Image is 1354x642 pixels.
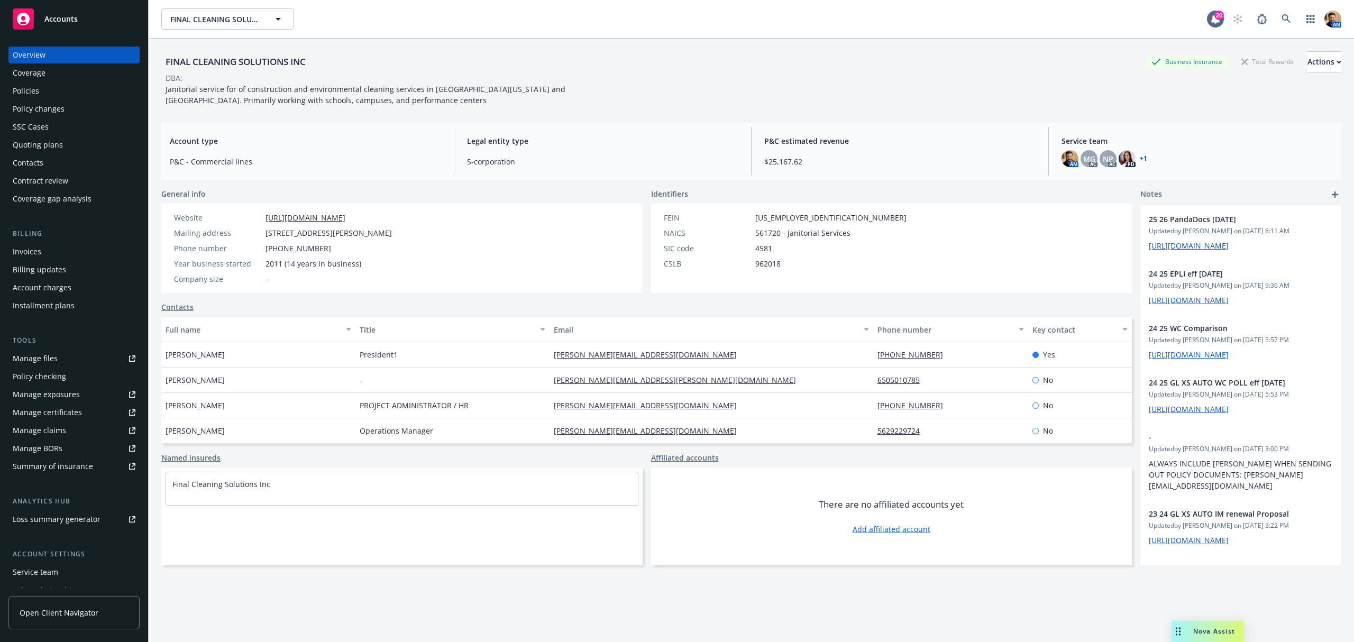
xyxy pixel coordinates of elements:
span: [STREET_ADDRESS][PERSON_NAME] [266,227,392,239]
span: Updated by [PERSON_NAME] on [DATE] 5:57 PM [1149,335,1333,345]
span: President1 [360,349,398,360]
div: Manage files [13,350,58,367]
span: Updated by [PERSON_NAME] on [DATE] 5:53 PM [1149,390,1333,399]
div: 25 26 PandaDocs [DATE]Updatedby [PERSON_NAME] on [DATE] 8:11 AM[URL][DOMAIN_NAME] [1140,205,1341,260]
a: Manage claims [8,422,140,439]
div: Business Insurance [1146,55,1228,68]
div: Account charges [13,279,71,296]
span: - [1149,432,1305,443]
div: Mailing address [174,227,261,239]
span: Operations Manager [360,425,433,436]
div: Manage exposures [13,386,80,403]
a: [URL][DOMAIN_NAME] [1149,295,1229,305]
div: Key contact [1032,324,1116,335]
a: Accounts [8,4,140,34]
button: Full name [161,317,355,342]
a: Policy changes [8,100,140,117]
span: Service team [1062,135,1333,146]
button: Actions [1307,51,1341,72]
span: 23 24 GL XS AUTO IM renewal Proposal [1149,508,1305,519]
img: photo [1062,150,1078,167]
a: Manage exposures [8,386,140,403]
a: Sales relationships [8,582,140,599]
span: There are no affiliated accounts yet [819,498,964,511]
span: S-corporation [467,156,738,167]
div: SSC Cases [13,118,49,135]
span: 561720 - Janitorial Services [755,227,850,239]
img: photo [1119,150,1136,167]
div: Loss summary generator [13,511,100,528]
span: - [360,374,362,386]
a: Manage files [8,350,140,367]
span: 962018 [755,258,781,269]
div: SIC code [664,243,751,254]
div: Coverage [13,65,45,81]
div: 23 24 GL XS AUTO IM renewal ProposalUpdatedby [PERSON_NAME] on [DATE] 3:22 PM[URL][DOMAIN_NAME] [1140,500,1341,554]
div: Phone number [174,243,261,254]
a: Contract review [8,172,140,189]
div: Summary of insurance [13,458,93,475]
a: Account charges [8,279,140,296]
a: Invoices [8,243,140,260]
button: Key contact [1028,317,1132,342]
span: No [1043,374,1053,386]
div: CSLB [664,258,751,269]
div: Drag to move [1172,621,1185,642]
span: $25,167.62 [764,156,1036,167]
a: Coverage [8,65,140,81]
a: Affiliated accounts [651,452,719,463]
div: Email [554,324,857,335]
a: [URL][DOMAIN_NAME] [1149,241,1229,251]
a: Loss summary generator [8,511,140,528]
span: Nova Assist [1193,627,1235,636]
div: Manage claims [13,422,66,439]
div: Invoices [13,243,41,260]
span: 2011 (14 years in business) [266,258,361,269]
div: Company size [174,273,261,285]
span: Open Client Navigator [20,607,98,618]
div: Year business started [174,258,261,269]
button: Phone number [873,317,1029,342]
a: Final Cleaning Solutions Inc [172,479,270,489]
div: Coverage gap analysis [13,190,92,207]
span: 4581 [755,243,772,254]
a: [URL][DOMAIN_NAME] [1149,350,1229,360]
div: Policies [13,82,39,99]
div: Installment plans [13,297,75,314]
span: ALWAYS INCLUDE [PERSON_NAME] WHEN SENDING OUT POLICY DOCUMENTS: [PERSON_NAME][EMAIL_ADDRESS][DOMA... [1149,458,1333,491]
div: Contract review [13,172,68,189]
a: Quoting plans [8,136,140,153]
a: Service team [8,564,140,581]
a: Start snowing [1227,8,1248,30]
div: Phone number [877,324,1013,335]
span: No [1043,400,1053,411]
span: 24 25 GL XS AUTO WC POLL eff [DATE] [1149,377,1305,388]
span: [PERSON_NAME] [166,400,225,411]
a: 5629229724 [877,426,928,436]
a: SSC Cases [8,118,140,135]
a: 6505010785 [877,375,928,385]
a: Installment plans [8,297,140,314]
div: Website [174,212,261,223]
a: [PERSON_NAME][EMAIL_ADDRESS][DOMAIN_NAME] [554,350,745,360]
span: Updated by [PERSON_NAME] on [DATE] 3:22 PM [1149,521,1333,530]
div: Policy checking [13,368,66,385]
a: Policy checking [8,368,140,385]
div: NAICS [664,227,751,239]
a: [PERSON_NAME][EMAIL_ADDRESS][DOMAIN_NAME] [554,400,745,410]
img: photo [1324,11,1341,27]
span: Legal entity type [467,135,738,146]
div: 20 [1214,11,1224,20]
span: [US_EMPLOYER_IDENTIFICATION_NUMBER] [755,212,907,223]
a: Add affiliated account [853,524,930,535]
span: Account type [170,135,441,146]
span: [PERSON_NAME] [166,349,225,360]
div: -Updatedby [PERSON_NAME] on [DATE] 3:00 PMALWAYS INCLUDE [PERSON_NAME] WHEN SENDING OUT POLICY DO... [1140,423,1341,500]
div: Overview [13,47,45,63]
a: Overview [8,47,140,63]
a: Switch app [1300,8,1321,30]
span: [PERSON_NAME] [166,374,225,386]
span: Notes [1140,188,1162,201]
div: Tools [8,335,140,346]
